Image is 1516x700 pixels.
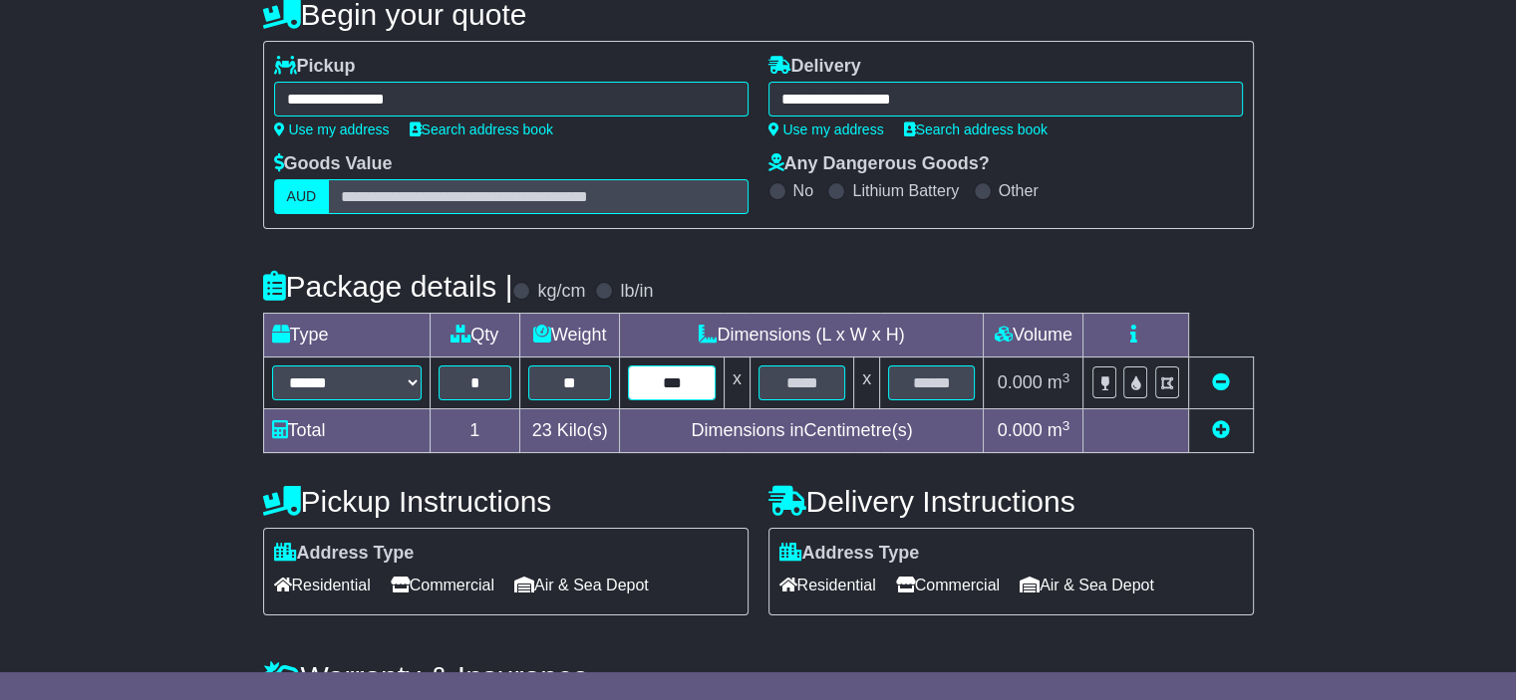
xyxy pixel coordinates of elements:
sup: 3 [1062,418,1070,433]
h4: Pickup Instructions [263,485,749,518]
h4: Delivery Instructions [768,485,1254,518]
label: Address Type [274,543,415,565]
label: kg/cm [537,281,585,303]
span: Commercial [391,570,494,600]
td: Volume [984,314,1083,357]
a: Search address book [410,121,553,137]
span: 23 [532,420,552,440]
span: 0.000 [998,372,1043,392]
a: Remove this item [1212,372,1230,392]
label: No [793,181,813,200]
label: Any Dangerous Goods? [768,153,990,175]
span: m [1048,372,1070,392]
td: Kilo(s) [519,409,620,453]
td: Dimensions (L x W x H) [620,314,984,357]
label: Goods Value [274,153,393,175]
a: Add new item [1212,420,1230,440]
span: m [1048,420,1070,440]
label: Pickup [274,56,356,78]
h4: Warranty & Insurance [263,660,1254,693]
td: Total [263,409,430,453]
label: Address Type [779,543,920,565]
span: Air & Sea Depot [514,570,649,600]
td: x [724,357,750,409]
label: Lithium Battery [852,181,959,200]
td: Type [263,314,430,357]
span: Residential [274,570,371,600]
td: 1 [430,409,519,453]
td: Weight [519,314,620,357]
a: Use my address [274,121,390,137]
label: lb/in [620,281,653,303]
span: Air & Sea Depot [1020,570,1154,600]
label: AUD [274,179,330,214]
span: 0.000 [998,420,1043,440]
a: Use my address [768,121,884,137]
td: Dimensions in Centimetre(s) [620,409,984,453]
td: x [854,357,880,409]
span: Residential [779,570,876,600]
h4: Package details | [263,270,513,303]
td: Qty [430,314,519,357]
sup: 3 [1062,370,1070,385]
label: Delivery [768,56,861,78]
span: Commercial [896,570,1000,600]
a: Search address book [904,121,1048,137]
label: Other [999,181,1039,200]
